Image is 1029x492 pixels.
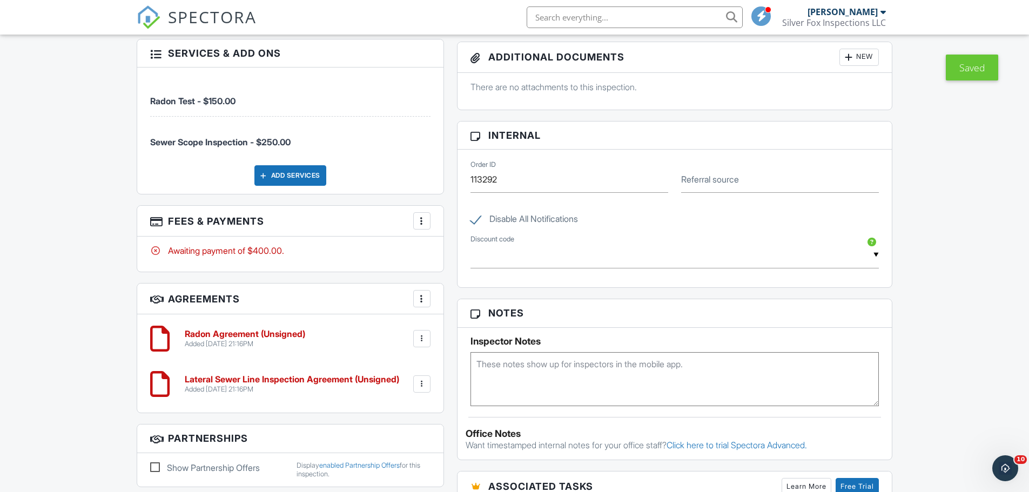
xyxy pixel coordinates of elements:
[470,234,514,244] label: Discount code
[297,461,431,478] div: Display for this inspection.
[150,117,431,157] li: Service: Sewer Scope Inspection
[150,96,236,106] span: Radon Test - $150.00
[185,329,305,348] a: Radon Agreement (Unsigned) Added [DATE] 21:16PM
[150,245,431,257] div: Awaiting payment of $400.00.
[1014,455,1027,464] span: 10
[150,137,291,147] span: Sewer Scope Inspection - $250.00
[137,284,443,314] h3: Agreements
[458,122,892,150] h3: Internal
[782,17,886,28] div: Silver Fox Inspections LLC
[185,340,305,348] div: Added [DATE] 21:16PM
[137,206,443,237] h3: Fees & Payments
[667,440,807,450] a: Click here to trial Spectora Advanced.
[150,76,431,116] li: Service: Radon Test
[319,461,400,469] a: enabled Partnership Offers
[137,424,443,453] h3: Partnerships
[137,5,160,29] img: The Best Home Inspection Software - Spectora
[466,428,884,439] div: Office Notes
[150,461,284,474] label: Show Partnership Offers
[946,55,998,80] div: Saved
[527,6,743,28] input: Search everything...
[168,5,257,28] span: SPECTORA
[137,15,257,37] a: SPECTORA
[992,455,1018,481] iframe: Intercom live chat
[458,42,892,73] h3: Additional Documents
[185,375,399,394] a: Lateral Sewer Line Inspection Agreement (Unsigned) Added [DATE] 21:16PM
[470,160,496,170] label: Order ID
[185,385,399,394] div: Added [DATE] 21:16PM
[681,173,739,185] label: Referral source
[470,214,578,227] label: Disable All Notifications
[466,439,884,451] p: Want timestamped internal notes for your office staff?
[254,165,326,186] div: Add Services
[137,39,443,68] h3: Services & Add ons
[185,329,305,339] h6: Radon Agreement (Unsigned)
[185,375,399,385] h6: Lateral Sewer Line Inspection Agreement (Unsigned)
[458,299,892,327] h3: Notes
[808,6,878,17] div: [PERSON_NAME]
[470,81,879,93] p: There are no attachments to this inspection.
[839,49,879,66] div: New
[470,336,879,347] h5: Inspector Notes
